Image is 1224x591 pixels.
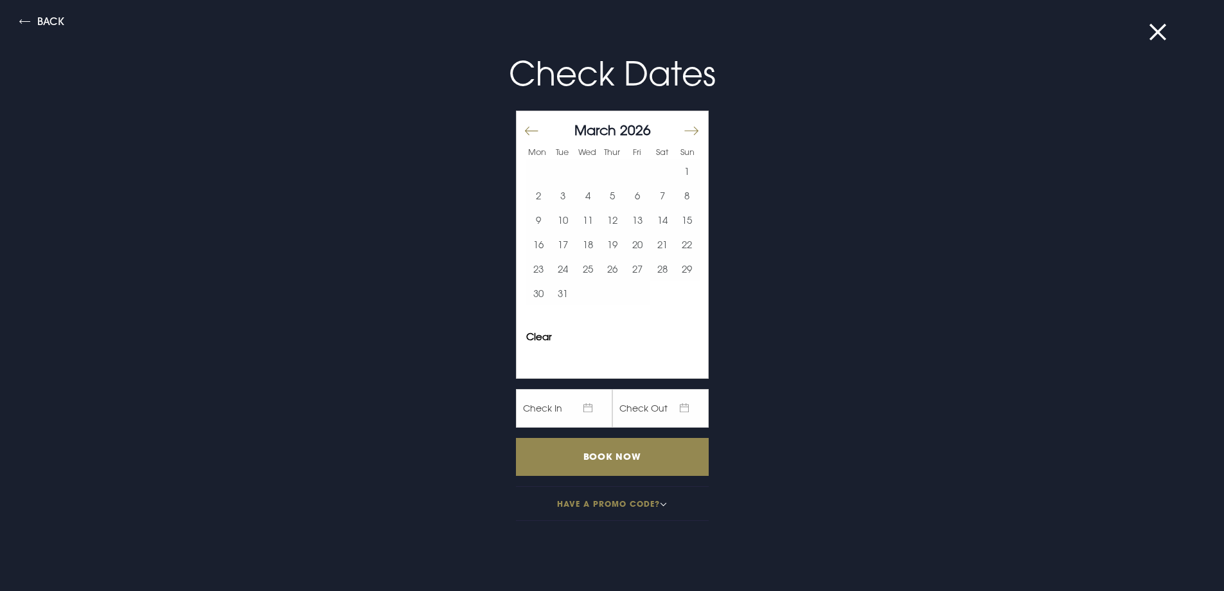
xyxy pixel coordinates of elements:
td: Choose Tuesday, March 17, 2026 as your start date. [551,232,576,257]
button: 1 [675,159,700,183]
td: Choose Monday, March 16, 2026 as your start date. [526,232,551,257]
td: Choose Monday, March 30, 2026 as your start date. [526,281,551,305]
button: 27 [625,257,650,281]
span: 2026 [620,122,651,138]
td: Choose Tuesday, March 31, 2026 as your start date. [551,281,576,305]
button: 20 [625,232,650,257]
td: Choose Friday, March 13, 2026 as your start date. [625,208,650,232]
td: Choose Sunday, March 29, 2026 as your start date. [675,257,700,281]
button: 4 [576,183,601,208]
button: Move forward to switch to the next month. [683,118,698,145]
td: Choose Wednesday, March 25, 2026 as your start date. [576,257,601,281]
button: 26 [600,257,625,281]
td: Choose Sunday, March 15, 2026 as your start date. [675,208,700,232]
input: Book Now [516,438,709,476]
button: 24 [551,257,576,281]
button: 14 [650,208,675,232]
td: Choose Friday, March 20, 2026 as your start date. [625,232,650,257]
td: Choose Friday, March 27, 2026 as your start date. [625,257,650,281]
td: Choose Saturday, March 28, 2026 as your start date. [650,257,675,281]
button: 15 [675,208,700,232]
td: Choose Sunday, March 22, 2026 as your start date. [675,232,700,257]
button: 23 [526,257,551,281]
td: Choose Saturday, March 14, 2026 as your start date. [650,208,675,232]
button: 28 [650,257,675,281]
button: 3 [551,183,576,208]
td: Choose Monday, March 23, 2026 as your start date. [526,257,551,281]
button: 5 [600,183,625,208]
button: 31 [551,281,576,305]
td: Choose Sunday, March 1, 2026 as your start date. [675,159,700,183]
td: Choose Monday, March 9, 2026 as your start date. [526,208,551,232]
td: Choose Friday, March 6, 2026 as your start date. [625,183,650,208]
td: Choose Saturday, March 7, 2026 as your start date. [650,183,675,208]
button: 8 [675,183,700,208]
button: 17 [551,232,576,257]
td: Choose Wednesday, March 18, 2026 as your start date. [576,232,601,257]
td: Choose Thursday, March 26, 2026 as your start date. [600,257,625,281]
button: 16 [526,232,551,257]
button: 25 [576,257,601,281]
button: 9 [526,208,551,232]
button: Move backward to switch to the previous month. [524,118,539,145]
button: 18 [576,232,601,257]
button: 6 [625,183,650,208]
button: 30 [526,281,551,305]
button: 22 [675,232,700,257]
td: Choose Thursday, March 5, 2026 as your start date. [600,183,625,208]
td: Choose Sunday, March 8, 2026 as your start date. [675,183,700,208]
button: 2 [526,183,551,208]
td: Choose Tuesday, March 3, 2026 as your start date. [551,183,576,208]
td: Choose Wednesday, March 4, 2026 as your start date. [576,183,601,208]
td: Choose Saturday, March 21, 2026 as your start date. [650,232,675,257]
button: 13 [625,208,650,232]
button: 7 [650,183,675,208]
button: 12 [600,208,625,232]
td: Choose Thursday, March 19, 2026 as your start date. [600,232,625,257]
button: 10 [551,208,576,232]
td: Choose Tuesday, March 24, 2026 as your start date. [551,257,576,281]
button: 21 [650,232,675,257]
button: 11 [576,208,601,232]
button: Clear [526,332,552,341]
p: Check Dates [306,49,918,98]
td: Choose Wednesday, March 11, 2026 as your start date. [576,208,601,232]
button: 19 [600,232,625,257]
td: Choose Monday, March 2, 2026 as your start date. [526,183,551,208]
button: 29 [675,257,700,281]
button: Back [19,16,64,31]
td: Choose Thursday, March 12, 2026 as your start date. [600,208,625,232]
span: March [574,122,616,138]
td: Choose Tuesday, March 10, 2026 as your start date. [551,208,576,232]
span: Check Out [612,389,709,428]
button: Have a promo code? [516,486,709,521]
span: Check In [516,389,612,428]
